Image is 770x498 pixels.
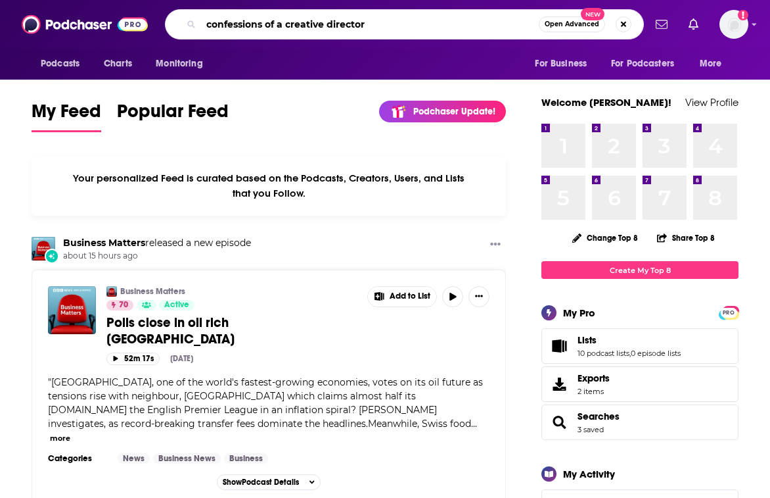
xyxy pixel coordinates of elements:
[153,453,221,464] a: Business News
[32,237,55,261] img: Business Matters
[581,8,604,20] span: New
[721,308,736,318] span: PRO
[546,375,572,393] span: Exports
[120,286,185,297] a: Business Matters
[539,16,605,32] button: Open AdvancedNew
[118,453,150,464] a: News
[471,418,477,430] span: ...
[577,334,597,346] span: Lists
[63,237,251,249] h3: released a new episode
[656,225,715,251] button: Share Top 8
[577,411,620,422] a: Searches
[48,376,483,430] span: "
[611,55,674,73] span: For Podcasters
[106,353,160,365] button: 52m 17s
[577,349,629,358] a: 10 podcast lists
[41,55,79,73] span: Podcasts
[390,291,430,301] span: Add to List
[685,96,738,109] a: View Profile
[683,13,704,36] a: Show notifications dropdown
[170,354,193,363] div: [DATE]
[119,299,128,312] span: 70
[217,474,321,490] button: ShowPodcast Details
[50,433,70,444] button: more
[650,13,673,36] a: Show notifications dropdown
[368,287,436,307] button: Show More Button
[106,314,358,347] a: Polls close in oil rich [GEOGRAPHIC_DATA]
[577,372,610,384] span: Exports
[117,100,229,132] a: Popular Feed
[563,307,595,319] div: My Pro
[577,425,604,434] a: 3 saved
[719,10,748,39] span: Logged in as redsetterpr
[45,249,59,263] div: New Episode
[738,10,748,20] svg: Add a profile image
[564,230,646,246] button: Change Top 8
[563,468,615,480] div: My Activity
[691,51,738,76] button: open menu
[485,237,506,253] button: Show More Button
[719,10,748,39] button: Show profile menu
[719,10,748,39] img: User Profile
[602,51,693,76] button: open menu
[147,51,219,76] button: open menu
[106,286,117,297] img: Business Matters
[48,376,483,430] span: [GEOGRAPHIC_DATA], one of the world's fastest-growing economies, votes on its oil future as tensi...
[721,307,736,317] a: PRO
[541,96,671,109] a: Welcome [PERSON_NAME]!
[104,55,132,73] span: Charts
[577,387,610,396] span: 2 items
[48,286,96,334] img: Polls close in oil rich Guyana
[545,21,599,28] span: Open Advanced
[413,106,495,117] p: Podchaser Update!
[156,55,202,73] span: Monitoring
[95,51,140,76] a: Charts
[164,299,189,312] span: Active
[700,55,722,73] span: More
[546,413,572,432] a: Searches
[526,51,603,76] button: open menu
[117,100,229,130] span: Popular Feed
[32,100,101,130] span: My Feed
[541,366,738,402] a: Exports
[63,251,251,262] span: about 15 hours ago
[631,349,681,358] a: 0 episode lists
[535,55,587,73] span: For Business
[541,328,738,364] span: Lists
[48,453,107,464] h3: Categories
[63,237,145,249] a: Business Matters
[32,51,97,76] button: open menu
[546,337,572,355] a: Lists
[541,261,738,279] a: Create My Top 8
[22,12,148,37] img: Podchaser - Follow, Share and Rate Podcasts
[224,453,268,464] a: Business
[223,478,299,487] span: Show Podcast Details
[165,9,644,39] div: Search podcasts, credits, & more...
[468,286,489,307] button: Show More Button
[106,314,235,347] span: Polls close in oil rich [GEOGRAPHIC_DATA]
[629,349,631,358] span: ,
[541,405,738,440] span: Searches
[577,334,681,346] a: Lists
[106,300,133,311] a: 70
[159,300,194,311] a: Active
[201,14,539,35] input: Search podcasts, credits, & more...
[32,100,101,132] a: My Feed
[32,156,506,216] div: Your personalized Feed is curated based on the Podcasts, Creators, Users, and Lists that you Follow.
